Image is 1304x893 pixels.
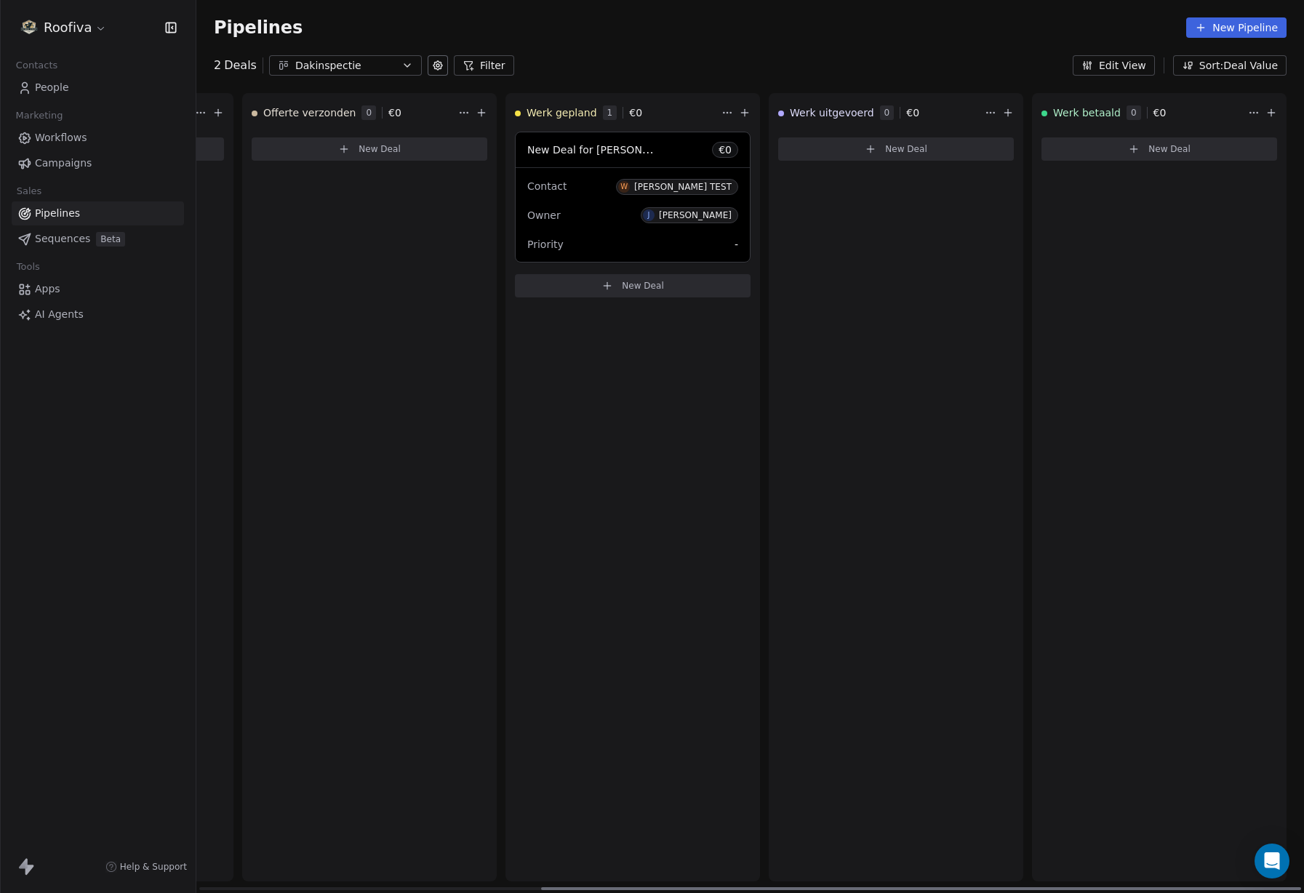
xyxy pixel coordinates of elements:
button: Filter [454,55,514,76]
span: 0 [880,105,895,120]
img: Roofiva%20logo%20flavicon.png [20,19,38,36]
span: AI Agents [35,307,84,322]
button: New Pipeline [1186,17,1287,38]
a: Campaigns [12,151,184,175]
span: Owner [527,209,561,221]
span: New Deal [622,280,664,292]
span: People [35,80,69,95]
span: Werk gepland [527,105,597,120]
span: Priority [527,239,564,250]
div: 2 [214,57,257,74]
span: New Deal [885,143,927,155]
span: Roofiva [44,18,92,37]
button: New Deal [778,137,1014,161]
span: € 0 [388,105,401,120]
span: Marketing [9,105,69,127]
div: Werk gepland1€0 [515,94,719,132]
span: New Deal [1148,143,1191,155]
a: Apps [12,277,184,301]
button: New Deal [252,137,487,161]
span: Pipelines [214,17,303,38]
div: Werk betaald0€0 [1041,94,1245,132]
div: Werk uitgevoerd0€0 [778,94,982,132]
button: New Deal [1041,137,1277,161]
a: SequencesBeta [12,227,184,251]
span: Tools [10,256,46,278]
button: New Deal [515,274,751,297]
span: New Deal [359,143,401,155]
button: Sort: Deal Value [1173,55,1287,76]
div: [PERSON_NAME] [659,210,732,220]
span: Contacts [9,55,64,76]
span: 0 [361,105,376,120]
a: Help & Support [105,861,187,873]
div: W [620,181,628,193]
span: Werk uitgevoerd [790,105,874,120]
span: Beta [96,232,125,247]
span: Sales [10,180,48,202]
span: 1 [603,105,617,120]
span: € 0 [1153,105,1167,120]
span: Offerte verzonden [263,105,356,120]
div: Offerte verzonden0€0 [252,94,455,132]
div: [PERSON_NAME] TEST [634,182,732,192]
div: New Deal for [PERSON_NAME]€0ContactW[PERSON_NAME] TESTOwnerJ[PERSON_NAME]Priority- [515,132,751,263]
span: Werk betaald [1053,105,1121,120]
span: Deals [224,57,257,74]
a: Workflows [12,126,184,150]
span: - [735,237,738,252]
div: Open Intercom Messenger [1255,844,1289,878]
span: Pipelines [35,206,80,221]
span: Campaigns [35,156,92,171]
span: € 0 [629,105,642,120]
span: Workflows [35,130,87,145]
span: Apps [35,281,60,297]
div: Dakinspectie [295,58,396,73]
span: 0 [1127,105,1141,120]
span: € 0 [719,143,732,157]
div: J [647,209,649,221]
span: New Deal for [PERSON_NAME] [527,143,681,156]
button: Edit View [1073,55,1155,76]
a: Pipelines [12,201,184,225]
a: AI Agents [12,303,184,327]
span: € 0 [906,105,919,120]
span: Sequences [35,231,90,247]
a: People [12,76,184,100]
button: Roofiva [17,15,110,40]
span: Help & Support [120,861,187,873]
span: Contact [527,180,567,192]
